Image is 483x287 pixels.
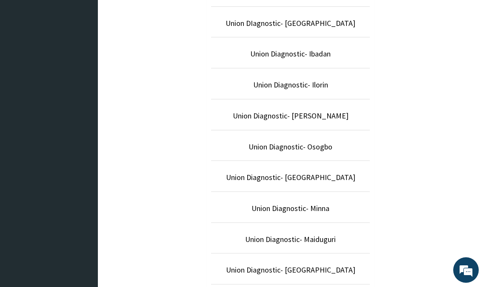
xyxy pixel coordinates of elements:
a: Union Diagnostic- [GEOGRAPHIC_DATA] [226,172,355,182]
a: Union DIagnostic- [GEOGRAPHIC_DATA] [226,18,355,28]
a: Union Diagnostic- Minna [252,203,329,213]
a: Union Diagnostic- Osogbo [249,142,332,152]
a: Union Diagnostic- [PERSON_NAME] [233,111,349,121]
a: Union Diagnostic- Ilorin [253,80,328,90]
a: Union Diagnostic- [GEOGRAPHIC_DATA] [226,265,355,275]
a: Union Diagnostic- Ibadan [250,49,331,59]
a: Union Diagnostic- Maiduguri [245,234,336,244]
